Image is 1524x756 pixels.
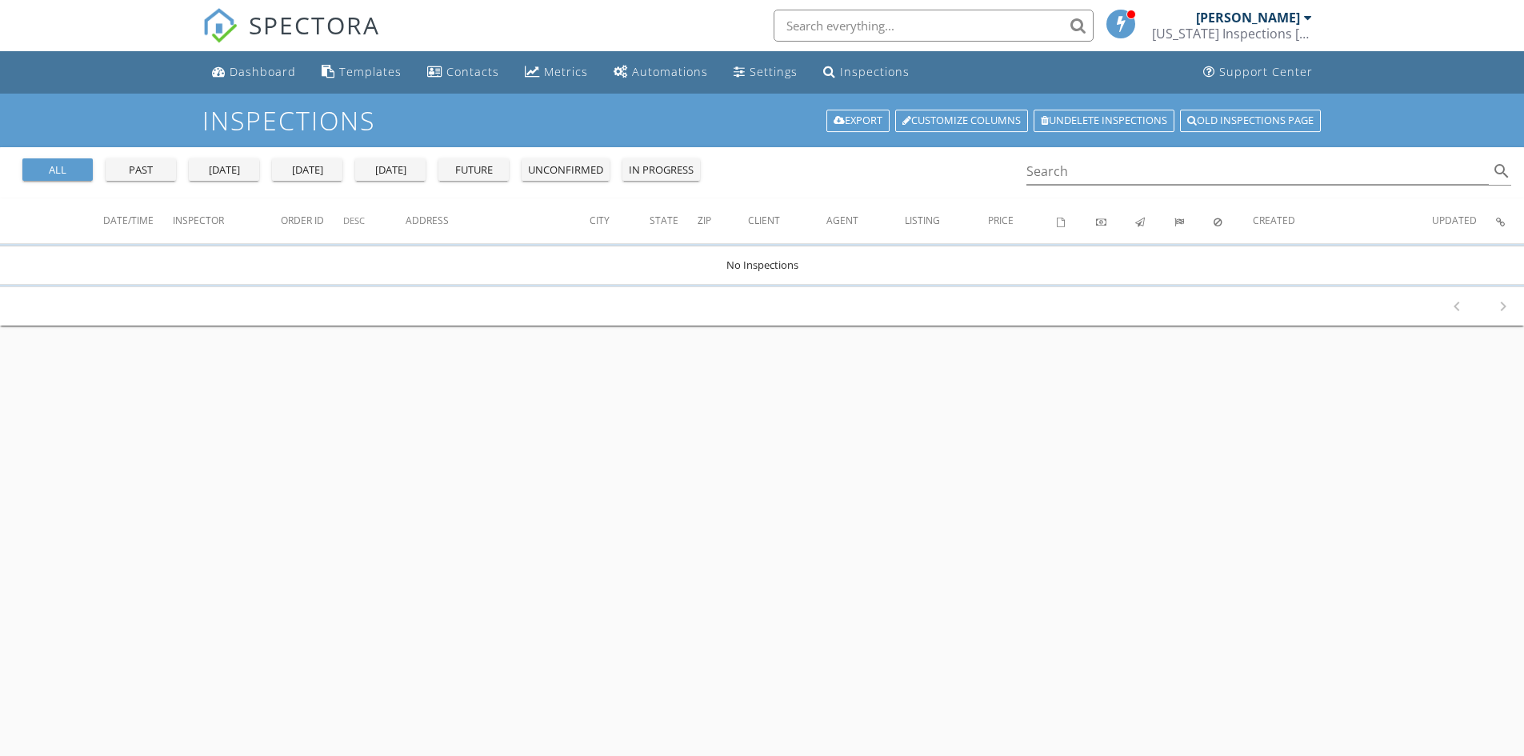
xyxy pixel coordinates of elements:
th: Paid: Not sorted. [1096,198,1135,243]
a: Old inspections page [1180,110,1321,132]
i: search [1492,162,1511,181]
button: [DATE] [355,158,426,181]
span: SPECTORA [249,8,380,42]
th: Canceled: Not sorted. [1214,198,1253,243]
div: unconfirmed [528,162,603,178]
a: Export [826,110,890,132]
span: Date/Time [103,214,154,227]
div: Inspections [840,64,910,79]
th: Zip: Not sorted. [698,198,748,243]
th: Inspection Details: Not sorted. [1496,198,1524,243]
span: Desc [343,214,365,226]
div: past [112,162,170,178]
th: Listing: Not sorted. [905,198,988,243]
th: Address: Not sorted. [406,198,590,243]
th: Price: Not sorted. [988,198,1057,243]
div: [DATE] [362,162,419,178]
div: [DATE] [278,162,336,178]
a: Undelete inspections [1034,110,1174,132]
div: future [445,162,502,178]
a: Dashboard [206,58,302,87]
span: Zip [698,214,711,227]
button: [DATE] [189,158,259,181]
img: The Best Home Inspection Software - Spectora [202,8,238,43]
th: Date/Time: Not sorted. [103,198,173,243]
a: Contacts [421,58,506,87]
span: Client [748,214,780,227]
span: Price [988,214,1014,227]
a: Inspections [817,58,916,87]
span: Created [1253,214,1295,227]
span: Listing [905,214,940,227]
a: Metrics [518,58,594,87]
span: State [650,214,678,227]
div: Support Center [1219,64,1313,79]
span: Order ID [281,214,324,227]
a: SPECTORA [202,22,380,55]
button: past [106,158,176,181]
div: Metrics [544,64,588,79]
input: Search [1026,158,1490,185]
th: Published: Not sorted. [1135,198,1174,243]
th: Submitted: Not sorted. [1174,198,1214,243]
a: Settings [727,58,804,87]
th: City: Not sorted. [590,198,650,243]
button: future [438,158,509,181]
th: Agreements signed: Not sorted. [1057,198,1096,243]
a: Customize Columns [895,110,1028,132]
div: Contacts [446,64,499,79]
button: unconfirmed [522,158,610,181]
a: Automations (Basic) [607,58,714,87]
div: [DATE] [195,162,253,178]
h1: Inspections [202,106,1322,134]
span: Address [406,214,449,227]
th: Client: Not sorted. [748,198,826,243]
th: Created: Not sorted. [1253,198,1432,243]
div: in progress [629,162,694,178]
button: in progress [622,158,700,181]
span: Updated [1432,214,1477,227]
button: all [22,158,93,181]
button: [DATE] [272,158,342,181]
input: Search everything... [774,10,1094,42]
th: Agent: Not sorted. [826,198,905,243]
div: Texas Inspections Today LLC [1152,26,1312,42]
a: Support Center [1197,58,1319,87]
div: [PERSON_NAME] [1196,10,1300,26]
div: all [29,162,86,178]
div: Automations [632,64,708,79]
span: Inspector [173,214,224,227]
span: Agent [826,214,858,227]
th: Order ID: Not sorted. [281,198,343,243]
th: Inspector: Not sorted. [173,198,281,243]
div: Settings [750,64,798,79]
th: State: Not sorted. [650,198,698,243]
div: Templates [339,64,402,79]
div: Dashboard [230,64,296,79]
th: Updated: Not sorted. [1432,198,1496,243]
span: City [590,214,610,227]
a: Templates [315,58,408,87]
th: Desc: Not sorted. [343,198,406,243]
